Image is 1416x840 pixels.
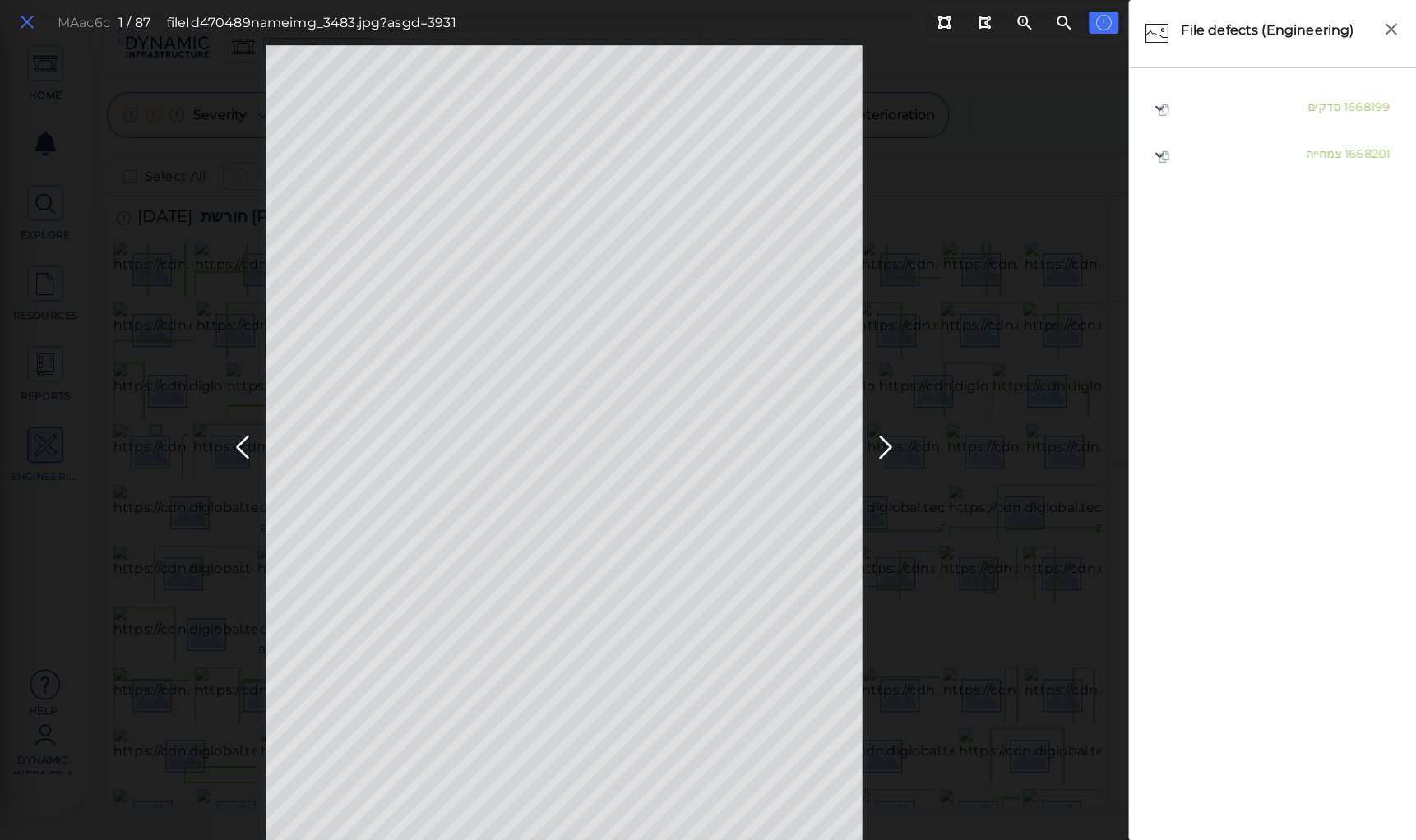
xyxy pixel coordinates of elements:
span: 1668201 [1344,146,1390,161]
iframe: Chat [1346,766,1404,828]
div: 1 / 87 [118,13,150,33]
div: File defects (Engineering) [1177,16,1375,51]
div: 1668199 סדקים [1137,85,1408,132]
span: 1668199 [1344,99,1390,114]
div: MAac6c [58,13,110,33]
div: 1668201 צמחייה [1137,132,1408,178]
span: סדקים [1307,99,1340,114]
span: צמחייה [1306,146,1341,161]
div: fileId 470489 name img_3483.jpg?asgd=3931 [167,13,456,33]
